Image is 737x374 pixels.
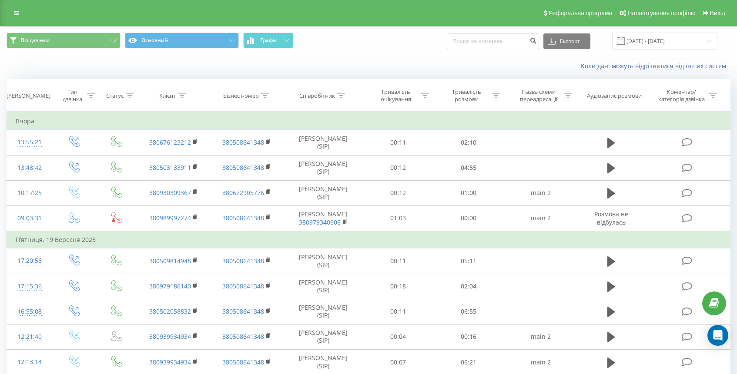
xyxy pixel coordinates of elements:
a: 380979340606 [299,218,341,226]
div: Open Intercom Messenger [707,325,728,346]
a: 380930309367 [149,189,191,197]
a: 380508641348 [222,214,264,222]
a: 380672905776 [222,189,264,197]
a: 380508641348 [222,358,264,366]
td: [PERSON_NAME] (SIP) [284,274,363,299]
div: Клієнт [159,92,176,99]
a: 380508641348 [222,307,264,315]
td: 00:12 [363,155,433,180]
span: Всі дзвінки [21,37,50,44]
a: 380508641348 [222,282,264,290]
td: 00:00 [433,205,504,231]
div: Статус [106,92,124,99]
a: Коли дані можуть відрізнятися вiд інших систем [581,62,730,70]
div: Аудіозапис розмови [587,92,642,99]
div: 09:03:31 [16,210,43,227]
div: 17:15:36 [16,278,43,295]
div: 16:55:08 [16,303,43,320]
input: Пошук за номером [447,33,539,49]
div: Співробітник [299,92,335,99]
div: [PERSON_NAME] [7,92,50,99]
div: Назва схеми переадресації [516,88,562,103]
td: [PERSON_NAME] (SIP) [284,130,363,155]
a: 380989997274 [149,214,191,222]
td: 02:10 [433,130,504,155]
div: 13:48:42 [16,159,43,176]
td: 00:11 [363,299,433,324]
a: 380939934934 [149,358,191,366]
button: Експорт [543,33,590,49]
div: Тривалість розмови [443,88,490,103]
button: Графік [243,33,293,48]
div: Коментар/категорія дзвінка [656,88,707,103]
a: 380502058832 [149,307,191,315]
td: 02:04 [433,274,504,299]
td: 00:16 [433,324,504,349]
a: 380508641348 [222,257,264,265]
td: main 2 [504,180,577,205]
span: Вихід [710,10,725,17]
td: [PERSON_NAME] (SIP) [284,180,363,205]
div: 12:21:40 [16,328,43,345]
td: 01:00 [433,180,504,205]
td: 00:11 [363,248,433,274]
td: 05:11 [433,248,504,274]
div: Бізнес номер [223,92,259,99]
td: 00:04 [363,324,433,349]
div: 12:13:14 [16,354,43,371]
a: 380508641348 [222,332,264,341]
a: 380508641348 [222,163,264,172]
a: 380509814948 [149,257,191,265]
td: 01:03 [363,205,433,231]
div: 13:55:21 [16,134,43,151]
td: Вчора [7,113,730,130]
td: 00:11 [363,130,433,155]
div: Тип дзвінка [60,88,85,103]
button: Всі дзвінки [7,33,121,48]
span: Реферальна програма [549,10,613,17]
a: 380676123212 [149,138,191,146]
a: 380979186140 [149,282,191,290]
td: 04:55 [433,155,504,180]
td: [PERSON_NAME] (SIP) [284,299,363,324]
td: [PERSON_NAME] (SIP) [284,324,363,349]
td: 06:55 [433,299,504,324]
td: 00:12 [363,180,433,205]
div: Тривалість очікування [372,88,419,103]
td: [PERSON_NAME] (SIP) [284,155,363,180]
a: 380503133911 [149,163,191,172]
td: [PERSON_NAME] (SIP) [284,248,363,274]
td: П’ятниця, 19 Вересня 2025 [7,231,730,248]
button: Основний [125,33,239,48]
span: Графік [260,37,277,43]
td: 00:18 [363,274,433,299]
td: main 2 [504,205,577,231]
td: [PERSON_NAME] [284,205,363,231]
div: 17:20:56 [16,252,43,269]
td: main 2 [504,324,577,349]
a: 380939934934 [149,332,191,341]
a: 380508641348 [222,138,264,146]
span: Налаштування профілю [627,10,695,17]
span: Розмова не відбулась [594,210,628,226]
div: 10:17:25 [16,185,43,202]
